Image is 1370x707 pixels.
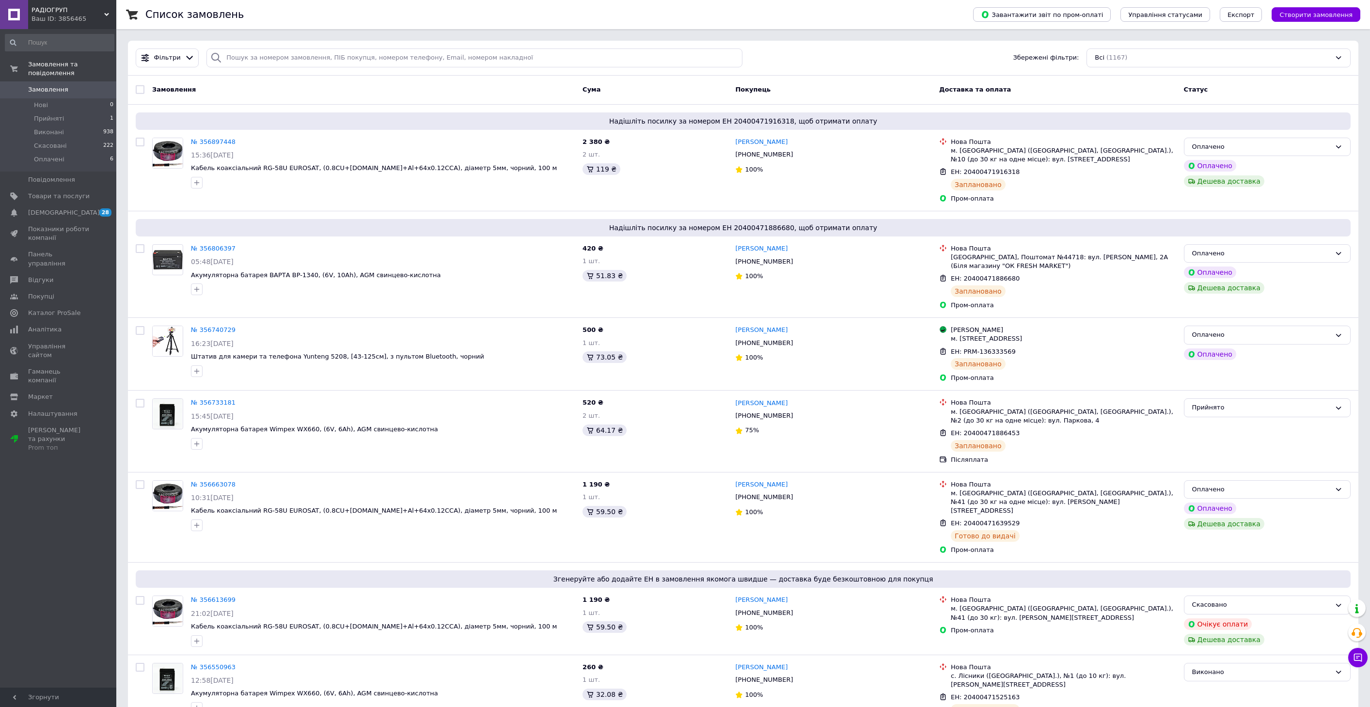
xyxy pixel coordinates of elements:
[951,480,1176,489] div: Нова Пошта
[28,250,90,267] span: Панель управління
[951,408,1176,425] div: м. [GEOGRAPHIC_DATA] ([GEOGRAPHIC_DATA], [GEOGRAPHIC_DATA].), №2 (до 30 кг на одне місце): вул. П...
[745,426,759,434] span: 75%
[1348,648,1368,667] button: Чат з покупцем
[951,672,1176,689] div: с. Лісники ([GEOGRAPHIC_DATA].), №1 (до 10 кг): вул. [PERSON_NAME][STREET_ADDRESS]
[28,225,90,242] span: Показники роботи компанії
[583,245,603,252] span: 420 ₴
[951,334,1176,343] div: м. [STREET_ADDRESS]
[1184,618,1252,630] div: Очікує оплати
[191,271,441,279] a: Акумуляторна батарея ВАРТА BP-1340, (6V, 10Ah), AGM свинцево-кислотна
[583,412,600,419] span: 2 шт.
[152,138,183,169] a: Фото товару
[583,621,627,633] div: 59.50 ₴
[951,253,1176,270] div: [GEOGRAPHIC_DATA], Поштомат №44718: вул. [PERSON_NAME], 2А (Біля магазину "ОК FRESH MARKET")
[583,351,627,363] div: 73.05 ₴
[191,340,234,347] span: 16:23[DATE]
[733,607,795,619] div: [PHONE_NUMBER]
[951,398,1176,407] div: Нова Пошта
[140,223,1347,233] span: Надішліть посилку за номером ЕН 20400471886680, щоб отримати оплату
[1192,600,1331,610] div: Скасовано
[191,690,438,697] span: Акумуляторна батарея Wimpex WX660, (6V, 6Ah), AGM свинцево-кислотна
[28,409,78,418] span: Налаштування
[34,155,64,164] span: Оплачені
[191,623,557,630] span: Кабель коаксіальний RG-58U EUROSAT, (0.8СU+[DOMAIN_NAME]+Al+64х0.12CCA), діаметр 5мм, чорний, 100 м
[583,326,603,333] span: 500 ₴
[583,86,600,93] span: Cума
[110,155,113,164] span: 6
[951,693,1020,701] span: ЕН: 20400471525163
[583,609,600,616] span: 1 шт.
[191,258,234,266] span: 05:48[DATE]
[191,399,236,406] a: № 356733181
[583,339,600,346] span: 1 шт.
[951,489,1176,516] div: м. [GEOGRAPHIC_DATA] ([GEOGRAPHIC_DATA], [GEOGRAPHIC_DATA].), №41 (до 30 кг на одне місце): вул. ...
[152,326,183,357] a: Фото товару
[733,409,795,422] div: [PHONE_NUMBER]
[1184,160,1236,172] div: Оплачено
[735,244,787,253] a: [PERSON_NAME]
[973,7,1111,22] button: Завантажити звіт по пром-оплаті
[735,86,771,93] span: Покупець
[153,399,183,429] img: Фото товару
[28,393,53,401] span: Маркет
[939,86,1011,93] span: Доставка та оплата
[28,208,100,217] span: [DEMOGRAPHIC_DATA]
[34,128,64,137] span: Виконані
[745,624,763,631] span: 100%
[951,429,1020,437] span: ЕН: 20400471886453
[153,250,183,269] img: Фото товару
[191,610,234,617] span: 21:02[DATE]
[1192,142,1331,152] div: Оплачено
[34,101,48,110] span: Нові
[951,146,1176,164] div: м. [GEOGRAPHIC_DATA] ([GEOGRAPHIC_DATA], [GEOGRAPHIC_DATA].), №10 (до 30 кг на одне місце): вул. ...
[191,494,234,502] span: 10:31[DATE]
[152,596,183,627] a: Фото товару
[152,663,183,694] a: Фото товару
[1192,330,1331,340] div: Оплачено
[733,148,795,161] div: [PHONE_NUMBER]
[153,596,183,626] img: Фото товару
[1192,485,1331,495] div: Оплачено
[951,194,1176,203] div: Пром-оплата
[152,480,183,511] a: Фото товару
[99,208,111,217] span: 28
[191,412,234,420] span: 15:45[DATE]
[1184,175,1264,187] div: Дешева доставка
[191,353,484,360] a: Штатив для камери та телефона Yunteng 5208, [43-125см], з пультом Bluetooth, чорний
[1220,7,1262,22] button: Експорт
[1272,7,1360,22] button: Створити замовлення
[191,425,438,433] span: Акумуляторна батарея Wimpex WX660, (6V, 6Ah), AGM свинцево-кислотна
[153,326,183,356] img: Фото товару
[951,440,1006,452] div: Заплановано
[735,663,787,672] a: [PERSON_NAME]
[951,663,1176,672] div: Нова Пошта
[1228,11,1255,18] span: Експорт
[191,507,557,514] span: Кабель коаксіальний RG-58U EUROSAT, (0.8СU+[DOMAIN_NAME]+Al+64х0.12CCA), діаметр 5мм, чорний, 100 м
[735,399,787,408] a: [PERSON_NAME]
[951,301,1176,310] div: Пром-оплата
[1184,503,1236,514] div: Оплачено
[103,141,113,150] span: 222
[951,530,1020,542] div: Готово до видачі
[583,663,603,671] span: 260 ₴
[1184,634,1264,645] div: Дешева доставка
[1106,54,1127,61] span: (1167)
[583,506,627,518] div: 59.50 ₴
[28,175,75,184] span: Повідомлення
[951,374,1176,382] div: Пром-оплата
[583,689,627,700] div: 32.08 ₴
[733,491,795,503] div: [PHONE_NUMBER]
[583,399,603,406] span: 520 ₴
[28,85,68,94] span: Замовлення
[951,596,1176,604] div: Нова Пошта
[153,481,183,511] img: Фото товару
[745,166,763,173] span: 100%
[1095,53,1104,63] span: Всі
[28,443,90,452] div: Prom топ
[583,138,610,145] span: 2 380 ₴
[153,663,183,693] img: Фото товару
[154,53,181,63] span: Фільтри
[110,114,113,123] span: 1
[583,424,627,436] div: 64.17 ₴
[206,48,742,67] input: Пошук за номером замовлення, ПІБ покупця, номером телефону, Email, номером накладної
